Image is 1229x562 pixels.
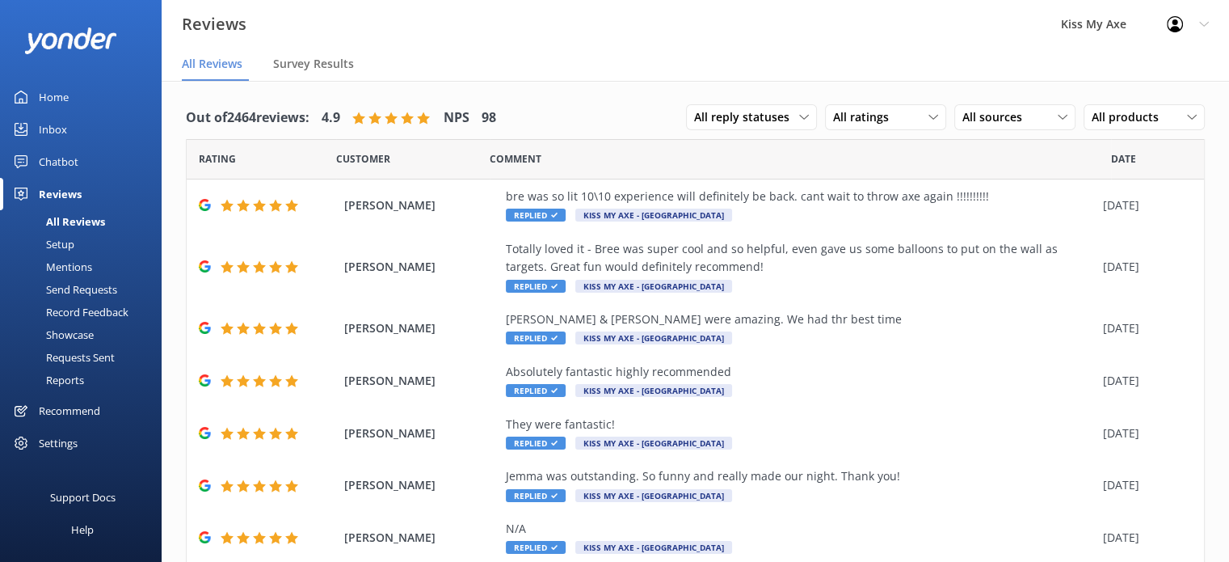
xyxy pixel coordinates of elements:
[444,108,469,129] h4: NPS
[575,489,732,502] span: Kiss My Axe - [GEOGRAPHIC_DATA]
[182,56,242,72] span: All Reviews
[833,108,899,126] span: All ratings
[344,372,498,390] span: [PERSON_NAME]
[39,81,69,113] div: Home
[344,196,498,214] span: [PERSON_NAME]
[575,384,732,397] span: Kiss My Axe - [GEOGRAPHIC_DATA]
[1103,319,1184,337] div: [DATE]
[962,108,1032,126] span: All sources
[506,541,566,554] span: Replied
[186,108,309,129] h4: Out of 2464 reviews:
[199,151,236,167] span: Date
[506,489,566,502] span: Replied
[24,27,117,54] img: yonder-white-logo.png
[182,11,246,37] h3: Reviews
[322,108,340,129] h4: 4.9
[1103,529,1184,547] div: [DATE]
[10,323,162,346] a: Showcase
[10,210,105,233] div: All Reviews
[10,323,94,346] div: Showcase
[10,210,162,233] a: All Reviews
[490,151,541,167] span: Question
[506,437,566,450] span: Replied
[1103,196,1184,214] div: [DATE]
[10,233,162,256] a: Setup
[10,301,128,323] div: Record Feedback
[10,256,92,278] div: Mentions
[1103,476,1184,494] div: [DATE]
[39,146,78,178] div: Chatbot
[575,332,732,344] span: Kiss My Axe - [GEOGRAPHIC_DATA]
[575,209,732,222] span: Kiss My Axe - [GEOGRAPHIC_DATA]
[344,476,498,494] span: [PERSON_NAME]
[344,425,498,442] span: [PERSON_NAME]
[482,108,496,129] h4: 98
[1103,372,1184,390] div: [DATE]
[506,188,1095,205] div: bre was so lit 10\10 experience will definitely be back. cant wait to throw axe again !!!!!!!!!!
[506,520,1095,538] div: N/A
[1103,258,1184,276] div: [DATE]
[506,280,566,293] span: Replied
[506,209,566,222] span: Replied
[344,529,498,547] span: [PERSON_NAME]
[506,384,566,397] span: Replied
[10,278,162,301] a: Send Requests
[10,233,74,256] div: Setup
[575,280,732,293] span: Kiss My Axe - [GEOGRAPHIC_DATA]
[10,256,162,278] a: Mentions
[575,437,732,450] span: Kiss My Axe - [GEOGRAPHIC_DATA]
[10,369,84,391] div: Reports
[273,56,354,72] span: Survey Results
[10,301,162,323] a: Record Feedback
[39,178,82,210] div: Reviews
[506,416,1095,433] div: They were fantastic!
[506,332,566,344] span: Replied
[575,541,732,554] span: Kiss My Axe - [GEOGRAPHIC_DATA]
[39,427,78,459] div: Settings
[10,369,162,391] a: Reports
[506,311,1095,328] div: [PERSON_NAME] & [PERSON_NAME] were amazing. We had thr best time
[10,346,115,369] div: Requests Sent
[39,395,100,427] div: Recommend
[336,151,390,167] span: Date
[506,363,1095,381] div: Absolutely fantastic highly recommended
[506,240,1095,277] div: Totally loved it - Bree was super cool and so helpful, even gave us some balloons to put on the w...
[344,258,498,276] span: [PERSON_NAME]
[1092,108,1168,126] span: All products
[506,467,1095,485] div: Jemma was outstanding. So funny and really made our night. Thank you!
[50,481,116,513] div: Support Docs
[10,278,117,301] div: Send Requests
[39,113,67,146] div: Inbox
[1103,425,1184,442] div: [DATE]
[344,319,498,337] span: [PERSON_NAME]
[10,346,162,369] a: Requests Sent
[694,108,799,126] span: All reply statuses
[71,513,94,546] div: Help
[1111,151,1136,167] span: Date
